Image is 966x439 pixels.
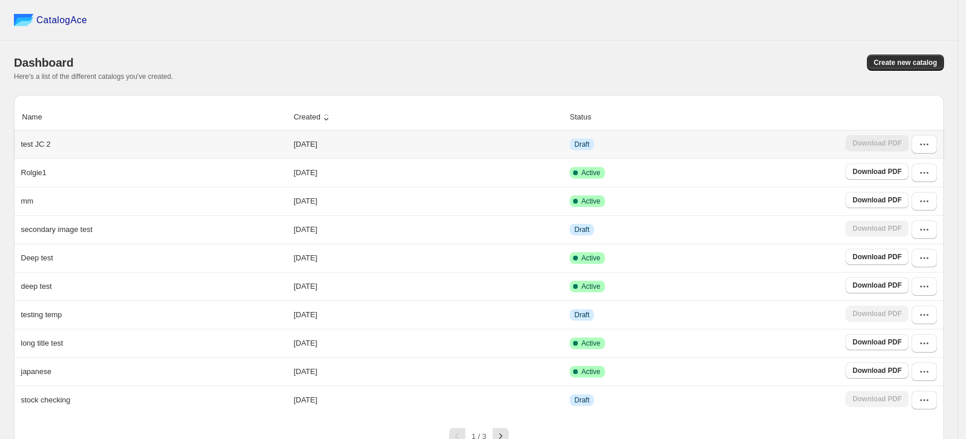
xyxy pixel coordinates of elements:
span: Here's a list of the different catalogs you've created. [14,72,173,81]
button: Created [292,106,334,128]
img: catalog ace [14,14,34,26]
span: CatalogAce [37,14,88,26]
button: Name [20,106,56,128]
p: secondary image test [21,224,93,235]
a: Download PDF [845,164,909,180]
a: Download PDF [845,249,909,265]
span: Active [581,253,600,263]
td: [DATE] [290,158,567,187]
button: Status [568,106,604,128]
span: Dashboard [14,56,74,69]
span: Draft [574,396,589,405]
span: Create new catalog [874,58,937,67]
span: Download PDF [852,366,902,375]
span: Active [581,367,600,376]
a: Download PDF [845,334,909,350]
a: Download PDF [845,192,909,208]
p: testing temp [21,309,62,321]
span: Active [581,168,600,177]
span: Active [581,339,600,348]
td: [DATE] [290,386,567,414]
td: [DATE] [290,130,567,158]
span: Download PDF [852,195,902,205]
p: deep test [21,281,52,292]
span: Download PDF [852,281,902,290]
a: Download PDF [845,277,909,293]
p: Rolgie1 [21,167,46,179]
td: [DATE] [290,244,567,272]
span: Download PDF [852,167,902,176]
td: [DATE] [290,300,567,329]
span: Draft [574,310,589,320]
p: Deep test [21,252,53,264]
p: mm [21,195,34,207]
span: Download PDF [852,338,902,347]
td: [DATE] [290,187,567,215]
td: [DATE] [290,329,567,357]
span: Active [581,282,600,291]
span: Draft [574,225,589,234]
td: [DATE] [290,272,567,300]
a: Download PDF [845,362,909,379]
p: japanese [21,366,52,378]
span: Download PDF [852,252,902,262]
td: [DATE] [290,357,567,386]
span: Draft [574,140,589,149]
p: long title test [21,338,63,349]
td: [DATE] [290,215,567,244]
span: Active [581,197,600,206]
p: stock checking [21,394,70,406]
p: test JC 2 [21,139,50,150]
button: Create new catalog [867,55,944,71]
